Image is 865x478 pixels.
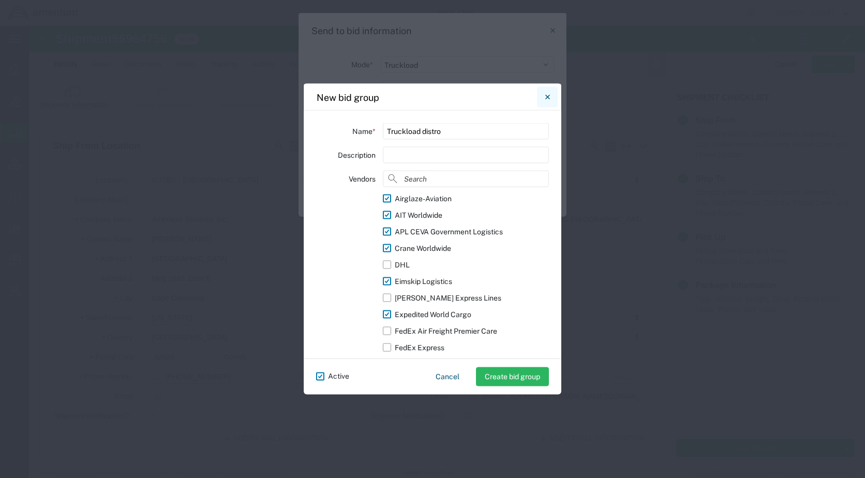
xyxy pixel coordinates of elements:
label: Name [352,123,376,140]
button: Close [537,87,558,108]
div: FedEx Air Freight Premier Care [395,325,497,336]
label: Active [316,367,349,385]
div: DHL [395,259,410,270]
div: Crane Worldwide [395,243,451,253]
button: Cancel [427,368,468,386]
div: Airglaze-Aviation [395,193,452,204]
input: Search [383,171,549,187]
label: Description [338,147,376,163]
button: Create bid group [476,367,549,386]
div: FedEx Express [395,342,444,353]
div: [PERSON_NAME] Express Lines [395,292,501,303]
label: Vendors [349,171,376,187]
h4: New bid group [317,90,379,104]
div: Eimskip Logistics [395,276,452,287]
div: AIT Worldwide [395,210,442,220]
div: APL CEVA Government Logistics [395,226,503,237]
div: Expedited World Cargo [395,309,471,320]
